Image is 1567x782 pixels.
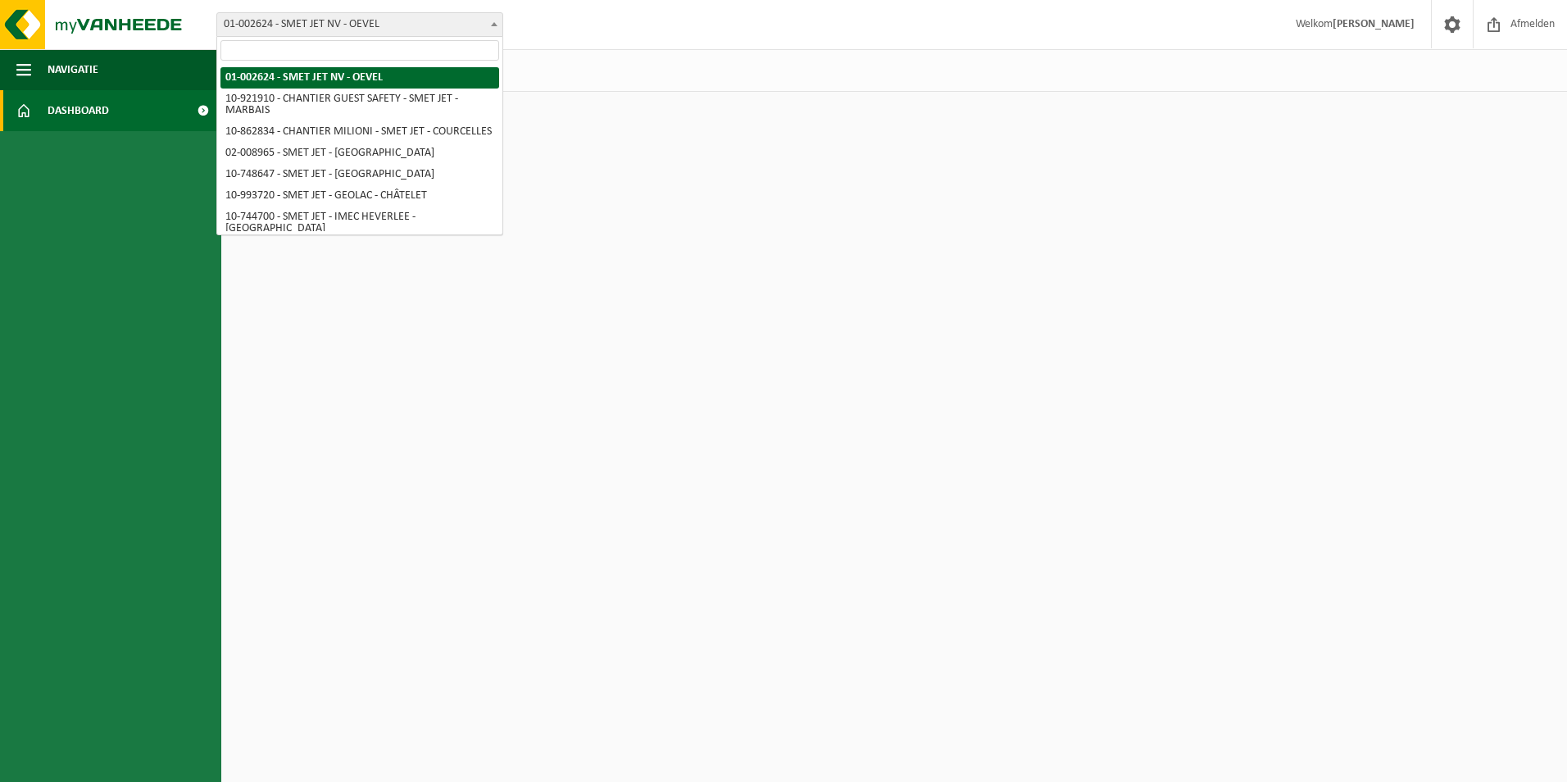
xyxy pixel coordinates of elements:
li: 10-748647 - SMET JET - [GEOGRAPHIC_DATA] [220,164,499,185]
strong: [PERSON_NAME] [1333,18,1415,30]
li: 01-002624 - SMET JET NV - OEVEL [220,67,499,89]
span: Navigatie [48,49,98,90]
span: 01-002624 - SMET JET NV - OEVEL [216,12,503,37]
li: 10-921910 - CHANTIER GUEST SAFETY - SMET JET - MARBAIS [220,89,499,121]
li: 10-862834 - CHANTIER MILIONI - SMET JET - COURCELLES [220,121,499,143]
li: 02-008965 - SMET JET - [GEOGRAPHIC_DATA] [220,143,499,164]
span: Dashboard [48,90,109,131]
span: 01-002624 - SMET JET NV - OEVEL [217,13,502,36]
li: 10-993720 - SMET JET - GEOLAC - CHÂTELET [220,185,499,207]
li: 10-744700 - SMET JET - IMEC HEVERLEE - [GEOGRAPHIC_DATA] [220,207,499,239]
